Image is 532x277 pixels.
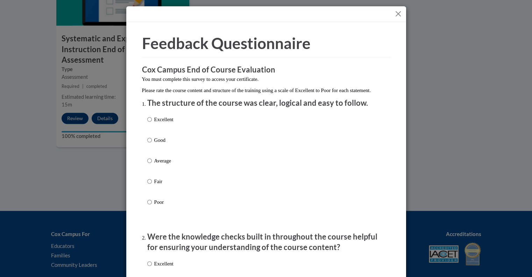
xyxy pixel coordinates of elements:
p: Poor [154,198,173,206]
button: Close [394,9,403,18]
input: Good [147,136,152,144]
span: Feedback Questionnaire [142,34,311,52]
input: Excellent [147,260,152,268]
input: Average [147,157,152,165]
input: Fair [147,178,152,185]
input: Excellent [147,116,152,123]
p: Excellent [154,116,173,123]
p: The structure of the course was clear, logical and easy to follow. [147,98,385,109]
p: Were the knowledge checks built in throughout the course helpful for ensuring your understanding ... [147,231,385,253]
p: Average [154,157,173,165]
h3: Cox Campus End of Course Evaluation [142,64,390,75]
p: Excellent [154,260,173,268]
p: Good [154,136,173,144]
input: Poor [147,198,152,206]
p: You must complete this survey to access your certificate. [142,75,390,83]
p: Fair [154,178,173,185]
p: Please rate the course content and structure of the training using a scale of Excellent to Poor f... [142,86,390,94]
